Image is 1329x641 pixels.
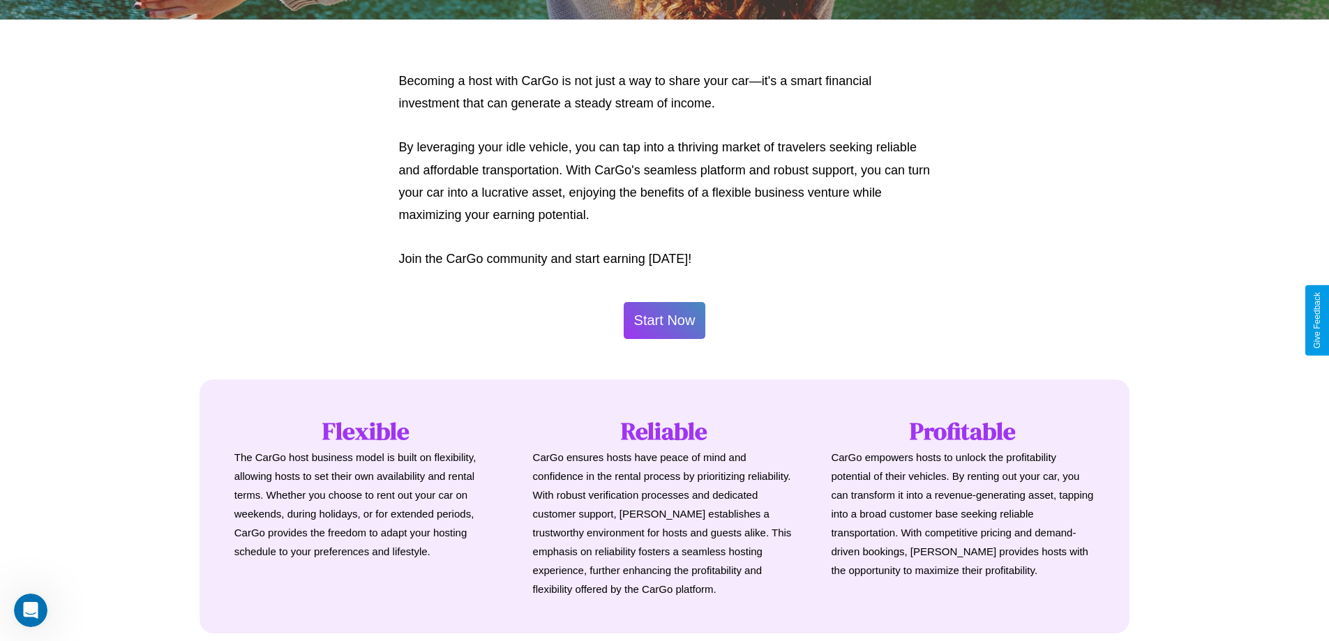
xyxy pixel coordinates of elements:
p: Join the CarGo community and start earning [DATE]! [399,248,931,270]
p: CarGo empowers hosts to unlock the profitability potential of their vehicles. By renting out your... [831,448,1095,580]
h1: Flexible [234,414,498,448]
button: Start Now [624,302,706,339]
p: CarGo ensures hosts have peace of mind and confidence in the rental process by prioritizing relia... [533,448,797,598]
iframe: Intercom live chat [14,594,47,627]
div: Give Feedback [1312,292,1322,349]
h1: Profitable [831,414,1095,448]
p: Becoming a host with CarGo is not just a way to share your car—it's a smart financial investment ... [399,70,931,115]
p: The CarGo host business model is built on flexibility, allowing hosts to set their own availabili... [234,448,498,561]
h1: Reliable [533,414,797,448]
p: By leveraging your idle vehicle, you can tap into a thriving market of travelers seeking reliable... [399,136,931,227]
